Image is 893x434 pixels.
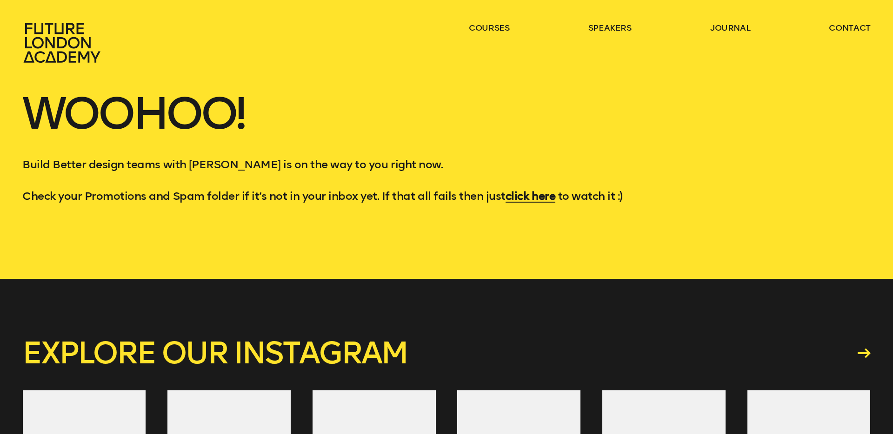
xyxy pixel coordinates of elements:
a: contact [829,22,871,33]
p: Build Better design teams with [PERSON_NAME] is on the way to you right now. [22,156,871,173]
p: Check your Promotions and Spam folder if it’s not in your inbox yet. If that all fails then just ... [22,188,871,204]
a: click here [506,189,555,203]
a: Explore our instagram [22,338,871,368]
a: speakers [588,22,632,33]
h1: Woohoo! [22,93,871,156]
a: journal [710,22,751,33]
a: courses [469,22,510,33]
